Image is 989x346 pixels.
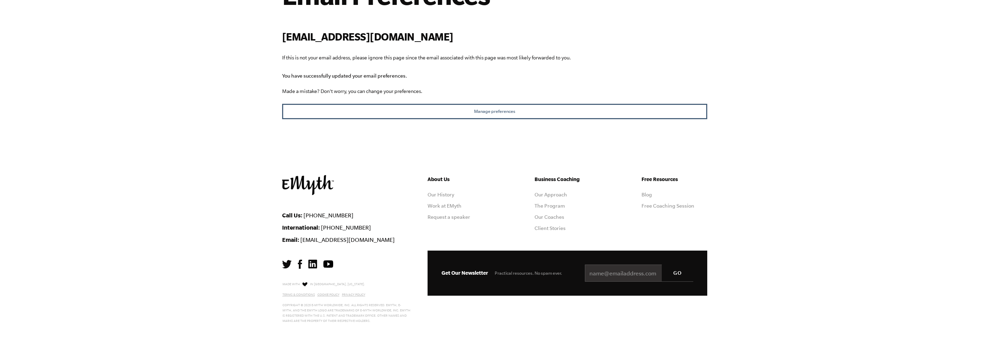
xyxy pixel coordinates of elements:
[642,175,707,183] h5: Free Resources
[282,104,707,119] button: Manage preferences
[535,214,564,220] a: Our Coaches
[428,192,454,197] a: Our History
[535,225,566,231] a: Client Stories
[282,73,707,79] div: You have successfully updated your email preferences.
[428,214,470,220] a: Request a speaker
[585,265,693,282] input: name@emailaddress.com
[298,260,302,269] img: Facebook
[662,265,693,281] input: GO
[300,237,395,243] a: [EMAIL_ADDRESS][DOMAIN_NAME]
[282,293,315,296] a: Terms & Conditions
[317,293,339,296] a: Cookie Policy
[282,281,411,324] p: Made with in [GEOGRAPHIC_DATA], [US_STATE]. Copyright © 2025 E-Myth Worldwide, Inc. All rights re...
[642,192,652,197] a: Blog
[535,203,565,209] a: The Program
[495,271,562,276] span: Practical resources. No spam ever.
[282,53,707,62] p: If this is not your email address, please ignore this page since the email associated with this p...
[342,293,365,296] a: Privacy Policy
[282,175,334,195] img: EMyth
[282,212,302,218] strong: Call Us:
[302,282,307,287] img: Love
[535,175,600,183] h5: Business Coaching
[535,192,567,197] a: Our Approach
[282,236,299,243] strong: Email:
[282,29,707,44] h2: [EMAIL_ADDRESS][DOMAIN_NAME]
[442,270,488,276] span: Get Our Newsletter
[282,260,292,268] img: Twitter
[428,203,461,209] a: Work at EMyth
[282,87,707,95] p: Made a mistake? Don't worry, you can change your preferences.
[282,224,320,231] strong: International:
[303,212,353,218] a: [PHONE_NUMBER]
[321,224,371,231] a: [PHONE_NUMBER]
[323,260,333,268] img: YouTube
[308,260,317,268] img: LinkedIn
[642,203,694,209] a: Free Coaching Session
[428,175,493,183] h5: About Us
